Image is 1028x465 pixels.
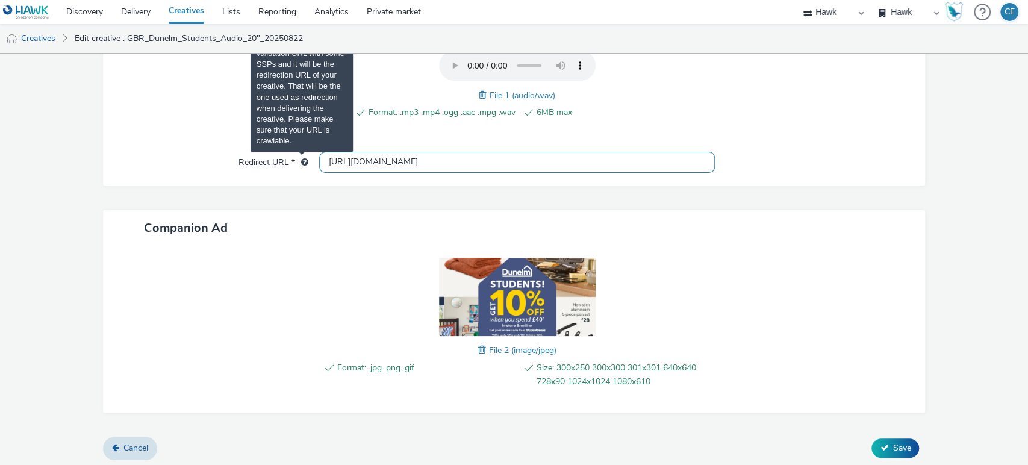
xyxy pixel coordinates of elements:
[537,361,715,389] span: Size: 300x250 300x300 301x301 640x640 728x90 1024x1024 1080x610
[6,33,18,45] img: audio
[123,442,148,454] span: Cancel
[490,90,555,101] span: File 1 (audio/wav)
[871,438,919,458] button: Save
[103,437,157,460] a: Cancel
[144,220,228,236] span: Companion Ad
[337,361,516,389] span: Format: .jpg .png .gif
[69,24,309,53] a: Edit creative : GBR_Dunelm_Students_Audio_20"_20250822
[369,105,516,120] span: Format: .mp3 .mp4 .ogg .aac .mpg .wav
[892,442,911,454] span: Save
[537,105,684,120] span: 6MB max
[234,152,313,169] label: Redirect URL *
[295,157,308,169] div: URL will be used as a validation URL with some SSPs and it will be the redirection URL of your cr...
[439,258,596,336] img: File 2 (image/jpeg)
[3,5,49,20] img: undefined Logo
[945,2,963,22] img: Hawk Academy
[489,345,556,356] span: File 2 (image/jpeg)
[1005,3,1015,21] div: CE
[319,152,715,173] input: url...
[945,2,968,22] a: Hawk Academy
